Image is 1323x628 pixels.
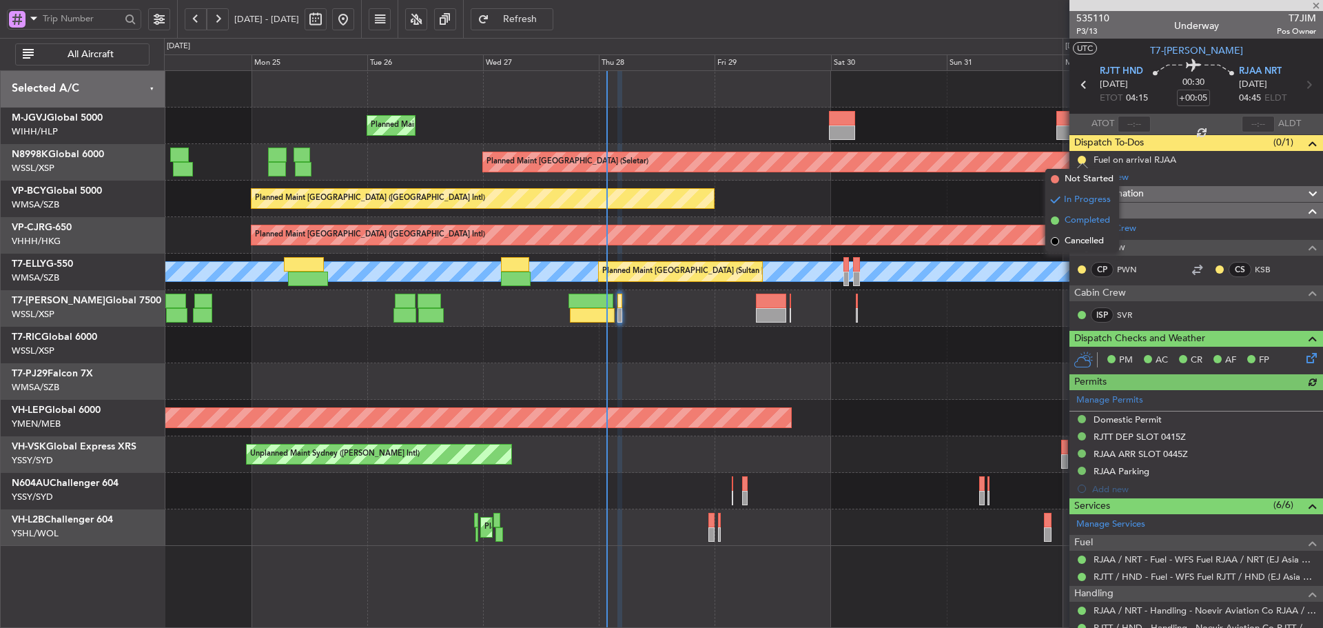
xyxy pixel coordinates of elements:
[1100,78,1128,92] span: [DATE]
[1074,586,1114,602] span: Handling
[1126,92,1148,105] span: 04:15
[1076,11,1109,26] span: 535110
[1182,76,1204,90] span: 00:30
[12,405,45,415] span: VH-LEP
[1065,172,1114,186] span: Not Started
[1239,78,1267,92] span: [DATE]
[255,225,485,245] div: Planned Maint [GEOGRAPHIC_DATA] ([GEOGRAPHIC_DATA] Intl)
[12,527,59,540] a: YSHL/WOL
[12,515,113,525] a: VH-L2BChallenger 604
[12,478,119,488] a: N604AUChallenger 604
[1076,26,1109,37] span: P3/13
[1117,309,1148,321] a: SVR
[12,442,136,452] a: VH-VSKGlobal Express XRS
[484,517,644,538] div: Planned Maint Sydney ([PERSON_NAME] Intl)
[12,186,102,196] a: VP-BCYGlobal 5000
[1064,193,1111,207] span: In Progress
[43,8,121,29] input: Trip Number
[12,332,97,342] a: T7-RICGlobal 6000
[12,235,61,247] a: VHHH/HKG
[1239,65,1282,79] span: RJAA NRT
[12,272,59,284] a: WMSA/SZB
[1063,54,1178,71] div: Mon 1
[1156,354,1168,367] span: AC
[12,369,93,378] a: T7-PJ29Falcon 7X
[252,54,367,71] div: Mon 25
[1074,285,1126,301] span: Cabin Crew
[12,150,48,159] span: N8998K
[947,54,1063,71] div: Sun 31
[1074,535,1093,551] span: Fuel
[1119,354,1133,367] span: PM
[12,125,58,138] a: WIHH/HLP
[12,259,46,269] span: T7-ELLY
[250,444,420,465] div: Unplanned Maint Sydney ([PERSON_NAME] Intl)
[486,152,648,172] div: Planned Maint [GEOGRAPHIC_DATA] (Seletar)
[12,515,44,525] span: VH-L2B
[167,41,190,52] div: [DATE]
[1264,92,1286,105] span: ELDT
[1091,307,1114,323] div: ISP
[1239,92,1261,105] span: 04:45
[1150,43,1243,58] span: T7-[PERSON_NAME]
[1273,498,1293,512] span: (6/6)
[1094,554,1316,565] a: RJAA / NRT - Fuel - WFS Fuel RJAA / NRT (EJ Asia Only)
[471,8,553,30] button: Refresh
[12,478,50,488] span: N604AU
[1174,19,1219,33] div: Underway
[1229,262,1251,277] div: CS
[12,113,47,123] span: M-JGVJ
[1091,117,1114,131] span: ATOT
[599,54,715,71] div: Thu 28
[1073,42,1097,54] button: UTC
[12,308,54,321] a: WSSL/XSP
[371,115,542,136] div: Planned Maint [GEOGRAPHIC_DATA] (Halim Intl)
[37,50,145,59] span: All Aircraft
[1277,11,1316,26] span: T7JIM
[831,54,947,71] div: Sat 30
[1094,571,1316,583] a: RJTT / HND - Fuel - WFS Fuel RJTT / HND (EJ Asia Only)
[12,405,101,415] a: VH-LEPGlobal 6000
[1074,331,1205,347] span: Dispatch Checks and Weather
[1065,41,1089,52] div: [DATE]
[12,491,53,503] a: YSSY/SYD
[602,261,923,282] div: Planned Maint [GEOGRAPHIC_DATA] (Sultan [PERSON_NAME] [PERSON_NAME] - Subang)
[1076,518,1145,531] a: Manage Services
[255,188,485,209] div: Planned Maint [GEOGRAPHIC_DATA] ([GEOGRAPHIC_DATA] Intl)
[715,54,830,71] div: Fri 29
[1259,354,1269,367] span: FP
[1255,263,1286,276] a: KSB
[12,296,105,305] span: T7-[PERSON_NAME]
[12,186,46,196] span: VP-BCY
[12,259,73,269] a: T7-ELLYG-550
[12,223,45,232] span: VP-CJR
[492,14,548,24] span: Refresh
[1117,263,1148,276] a: PWN
[1100,65,1143,79] span: RJTT HND
[1278,117,1301,131] span: ALDT
[1273,135,1293,150] span: (0/1)
[12,369,48,378] span: T7-PJ29
[1191,354,1202,367] span: CR
[136,54,252,71] div: Sun 24
[483,54,599,71] div: Wed 27
[12,113,103,123] a: M-JGVJGlobal 5000
[12,345,54,357] a: WSSL/XSP
[15,43,150,65] button: All Aircraft
[1074,498,1110,514] span: Services
[234,13,299,26] span: [DATE] - [DATE]
[1100,92,1122,105] span: ETOT
[1092,171,1316,183] div: Add new
[367,54,483,71] div: Tue 26
[12,418,61,430] a: YMEN/MEB
[1091,262,1114,277] div: CP
[12,223,72,232] a: VP-CJRG-650
[1065,234,1104,248] span: Cancelled
[1277,26,1316,37] span: Pos Owner
[12,442,46,452] span: VH-VSK
[1065,214,1110,227] span: Completed
[12,454,53,467] a: YSSY/SYD
[12,162,54,174] a: WSSL/XSP
[12,332,41,342] span: T7-RIC
[1074,135,1144,151] span: Dispatch To-Dos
